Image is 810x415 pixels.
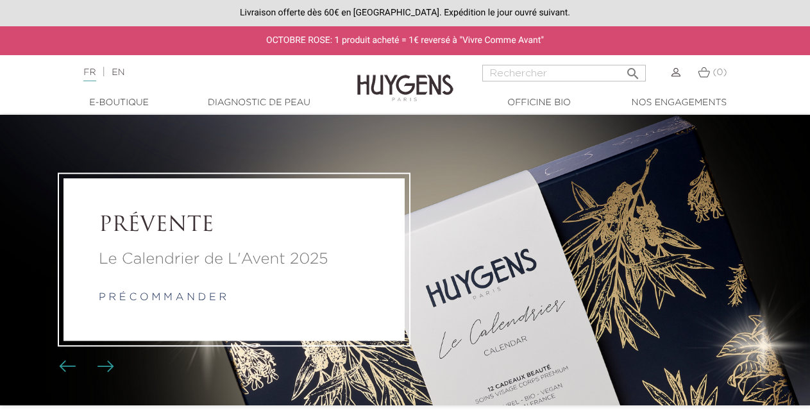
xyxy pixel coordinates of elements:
[195,96,323,110] a: Diagnostic de peau
[99,248,369,271] a: Le Calendrier de L'Avent 2025
[77,65,328,80] div: |
[83,68,96,81] a: FR
[112,68,124,77] a: EN
[621,61,645,78] button: 
[357,54,453,103] img: Huygens
[482,65,646,81] input: Rechercher
[625,62,641,78] i: 
[99,293,226,303] a: p r é c o m m a n d e r
[475,96,603,110] a: Officine Bio
[55,96,183,110] a: E-Boutique
[64,357,106,377] div: Boutons du carrousel
[713,68,727,77] span: (0)
[615,96,743,110] a: Nos engagements
[99,214,369,239] a: PRÉVENTE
